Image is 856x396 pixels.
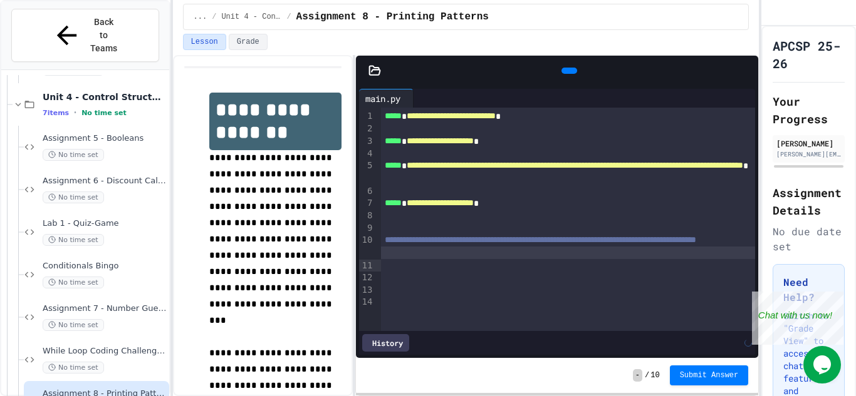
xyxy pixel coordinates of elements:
[359,234,375,259] div: 10
[773,93,845,128] h2: Your Progress
[362,334,409,352] div: History
[43,362,104,373] span: No time set
[43,319,104,331] span: No time set
[43,149,104,161] span: No time set
[43,303,167,314] span: Assignment 7 - Number Guesser
[359,123,375,135] div: 2
[803,346,843,383] iframe: chat widget
[221,12,281,22] span: Unit 4 - Control Structures
[212,12,216,22] span: /
[43,176,167,186] span: Assignment 6 - Discount Calculator
[43,109,69,117] span: 7 items
[359,185,375,198] div: 6
[43,234,104,246] span: No time set
[359,89,414,108] div: main.py
[296,9,489,24] span: Assignment 8 - Printing Patterns
[645,370,649,380] span: /
[359,92,407,105] div: main.py
[776,150,841,159] div: [PERSON_NAME][EMAIL_ADDRESS][DOMAIN_NAME]
[680,370,739,380] span: Submit Answer
[359,222,375,235] div: 9
[359,160,375,185] div: 5
[359,272,375,284] div: 12
[43,261,167,272] span: Conditionals Bingo
[359,148,375,160] div: 4
[359,110,375,123] div: 1
[633,369,642,382] span: -
[359,260,375,272] div: 11
[74,108,76,118] span: •
[43,91,167,103] span: Unit 4 - Control Structures
[81,109,127,117] span: No time set
[783,275,834,305] h3: Need Help?
[359,135,375,148] div: 3
[286,12,291,22] span: /
[229,34,268,50] button: Grade
[359,296,375,308] div: 14
[773,224,845,254] div: No due date set
[670,365,749,385] button: Submit Answer
[43,277,104,288] span: No time set
[359,197,375,210] div: 7
[752,292,843,345] iframe: chat widget
[359,284,375,297] div: 13
[776,138,841,149] div: [PERSON_NAME]
[773,184,845,219] h2: Assignment Details
[43,191,104,203] span: No time set
[359,210,375,222] div: 8
[43,218,167,229] span: Lab 1 - Quiz-Game
[773,37,845,72] h1: APCSP 25-26
[89,16,118,55] span: Back to Teams
[183,34,226,50] button: Lesson
[43,133,167,144] span: Assignment 5 - Booleans
[11,9,159,62] button: Back to Teams
[43,346,167,357] span: While Loop Coding Challenges (In-Class)
[650,370,659,380] span: 10
[194,12,207,22] span: ...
